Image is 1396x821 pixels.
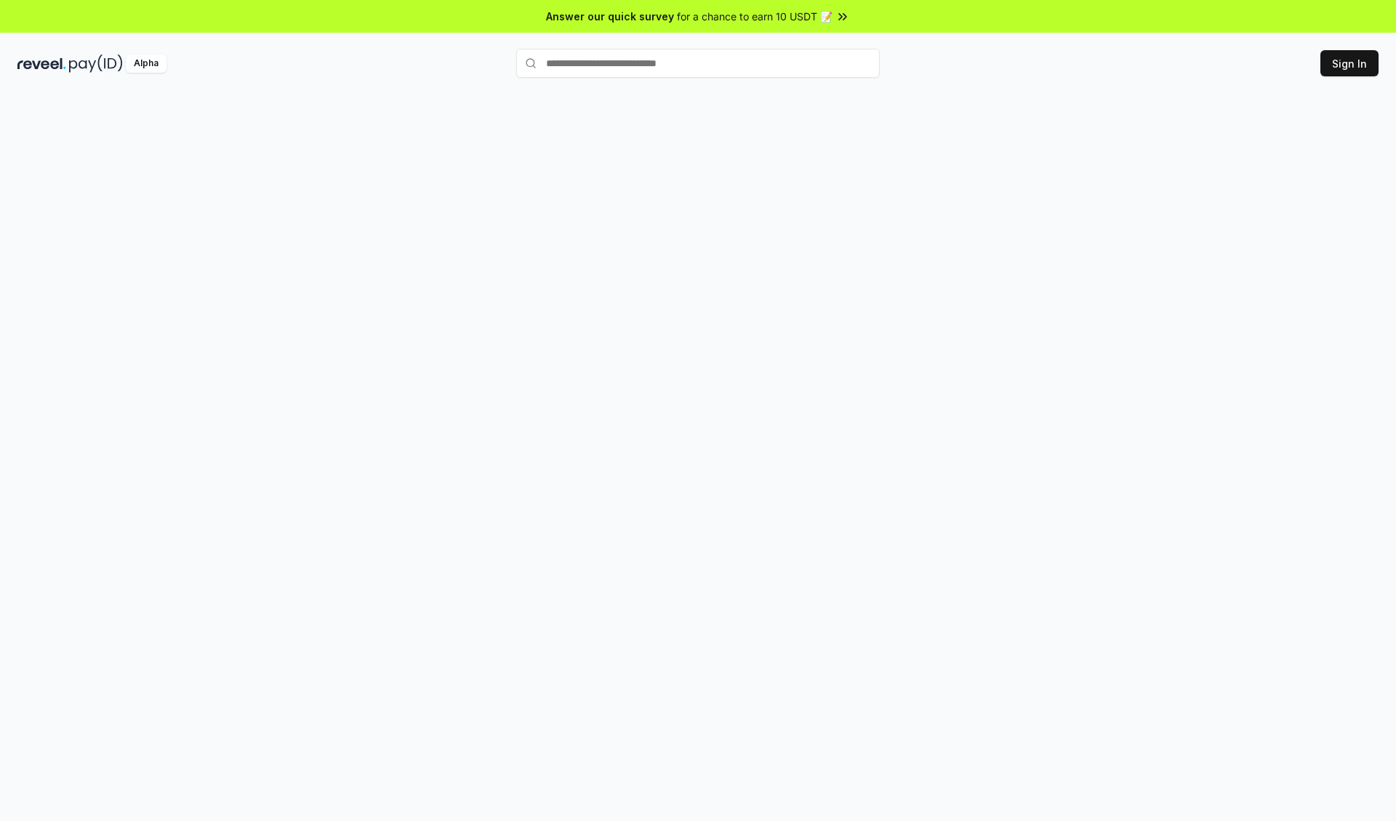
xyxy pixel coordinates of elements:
button: Sign In [1320,50,1379,76]
span: Answer our quick survey [546,9,674,24]
img: reveel_dark [17,55,66,73]
div: Alpha [126,55,167,73]
span: for a chance to earn 10 USDT 📝 [677,9,833,24]
img: pay_id [69,55,123,73]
